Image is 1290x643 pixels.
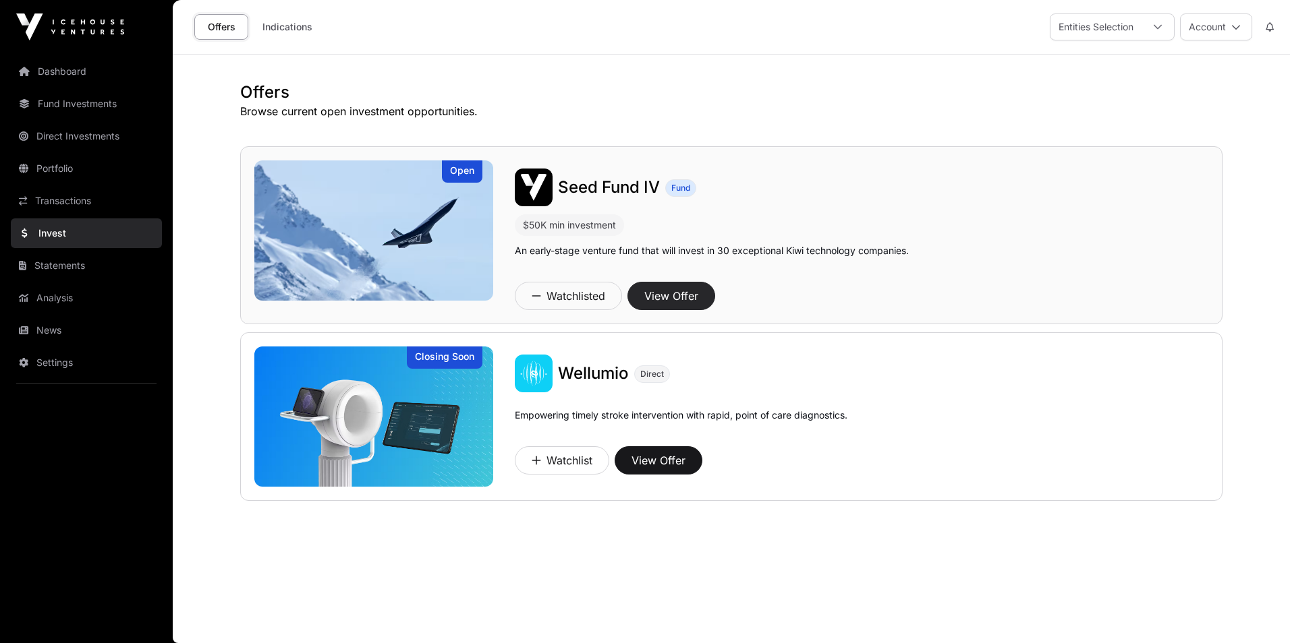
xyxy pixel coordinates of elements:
a: Direct Investments [11,121,162,151]
button: Account [1180,13,1252,40]
a: Transactions [11,186,162,216]
div: Closing Soon [407,346,482,369]
span: Direct [640,369,664,379]
h1: Offers [240,82,1223,103]
button: View Offer [627,282,715,310]
a: Statements [11,251,162,280]
span: Fund [671,183,690,193]
span: Wellumio [558,363,629,383]
img: Wellumio [254,346,493,487]
a: Settings [11,348,162,377]
div: Entities Selection [1050,14,1142,40]
img: Wellumio [515,355,553,392]
a: Analysis [11,283,162,313]
div: Open [442,160,482,183]
a: Indications [254,14,321,40]
button: Watchlisted [515,282,622,310]
a: Portfolio [11,154,162,183]
a: Offers [194,14,248,40]
div: $50K min investment [523,217,616,233]
p: An early-stage venture fund that will invest in 30 exceptional Kiwi technology companies. [515,244,909,257]
a: Wellumio [558,363,629,384]
a: Seed Fund IV [558,177,660,198]
button: Watchlist [515,446,609,474]
a: Seed Fund IVOpen [254,160,493,301]
img: Seed Fund IV [254,160,493,301]
a: Fund Investments [11,89,162,119]
iframe: Chat Widget [1223,578,1290,643]
p: Empowering timely stroke intervention with rapid, point of care diagnostics. [515,408,847,441]
a: WellumioClosing Soon [254,346,493,487]
a: Invest [11,218,162,248]
img: Seed Fund IV [515,169,553,206]
span: Seed Fund IV [558,177,660,197]
button: View Offer [615,446,702,474]
div: $50K min investment [515,214,624,236]
img: Icehouse Ventures Logo [16,13,124,40]
a: News [11,315,162,345]
p: Browse current open investment opportunities. [240,103,1223,119]
a: Dashboard [11,57,162,86]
